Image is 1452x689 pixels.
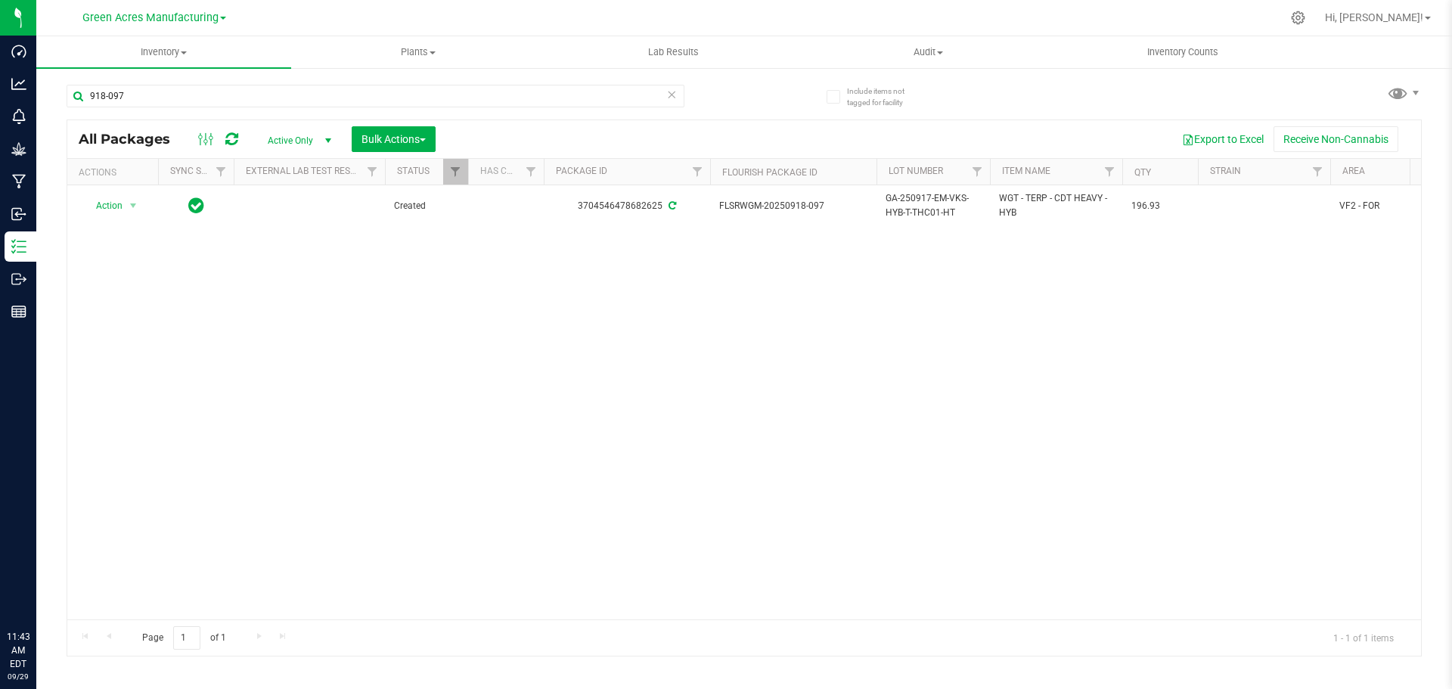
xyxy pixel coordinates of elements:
inline-svg: Inventory [11,239,26,254]
a: Sync Status [170,166,228,176]
span: Created [394,199,459,213]
p: 11:43 AM EDT [7,630,29,671]
a: External Lab Test Result [246,166,365,176]
inline-svg: Grow [11,141,26,157]
span: Green Acres Manufacturing [82,11,219,24]
inline-svg: Dashboard [11,44,26,59]
a: Filter [965,159,990,185]
a: Filter [360,159,385,185]
span: All Packages [79,131,185,147]
inline-svg: Analytics [11,76,26,92]
a: Plants [291,36,546,68]
span: Inventory Counts [1127,45,1239,59]
span: Page of 1 [129,626,238,650]
span: select [124,195,143,216]
iframe: Resource center [15,568,60,613]
input: 1 [173,626,200,650]
p: 09/29 [7,671,29,682]
a: Strain [1210,166,1241,176]
a: Filter [519,159,544,185]
a: Audit [801,36,1056,68]
span: Bulk Actions [361,133,426,145]
a: Filter [209,159,234,185]
a: Item Name [1002,166,1050,176]
inline-svg: Monitoring [11,109,26,124]
span: FLSRWGM-20250918-097 [719,199,867,213]
a: Inventory Counts [1056,36,1311,68]
span: GA-250917-EM-VKS-HYB-T-THC01-HT [886,191,981,220]
input: Search Package ID, Item Name, SKU, Lot or Part Number... [67,85,684,107]
inline-svg: Outbound [11,272,26,287]
button: Bulk Actions [352,126,436,152]
div: 3704546478682625 [541,199,712,213]
a: Lot Number [889,166,943,176]
a: Package ID [556,166,607,176]
span: 1 - 1 of 1 items [1321,626,1406,649]
span: 196.93 [1131,199,1189,213]
a: Status [397,166,430,176]
span: In Sync [188,195,204,216]
span: Audit [802,45,1055,59]
inline-svg: Inbound [11,206,26,222]
th: Has COA [468,159,544,185]
a: Filter [685,159,710,185]
a: Filter [443,159,468,185]
span: Sync from Compliance System [666,200,676,211]
span: Inventory [36,45,291,59]
span: Hi, [PERSON_NAME]! [1325,11,1423,23]
span: VF2 - FOR [1339,199,1435,213]
a: Flourish Package ID [722,167,818,178]
button: Export to Excel [1172,126,1274,152]
inline-svg: Reports [11,304,26,319]
a: Area [1342,166,1365,176]
inline-svg: Manufacturing [11,174,26,189]
div: Actions [79,167,152,178]
span: Clear [666,85,677,104]
span: Action [82,195,123,216]
button: Receive Non-Cannabis [1274,126,1398,152]
a: Lab Results [546,36,801,68]
a: Filter [1305,159,1330,185]
span: Include items not tagged for facility [847,85,923,108]
span: Lab Results [628,45,719,59]
a: Qty [1134,167,1151,178]
div: Manage settings [1289,11,1308,25]
a: Filter [1097,159,1122,185]
span: WGT - TERP - CDT HEAVY - HYB [999,191,1113,220]
span: Plants [292,45,545,59]
a: Inventory [36,36,291,68]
